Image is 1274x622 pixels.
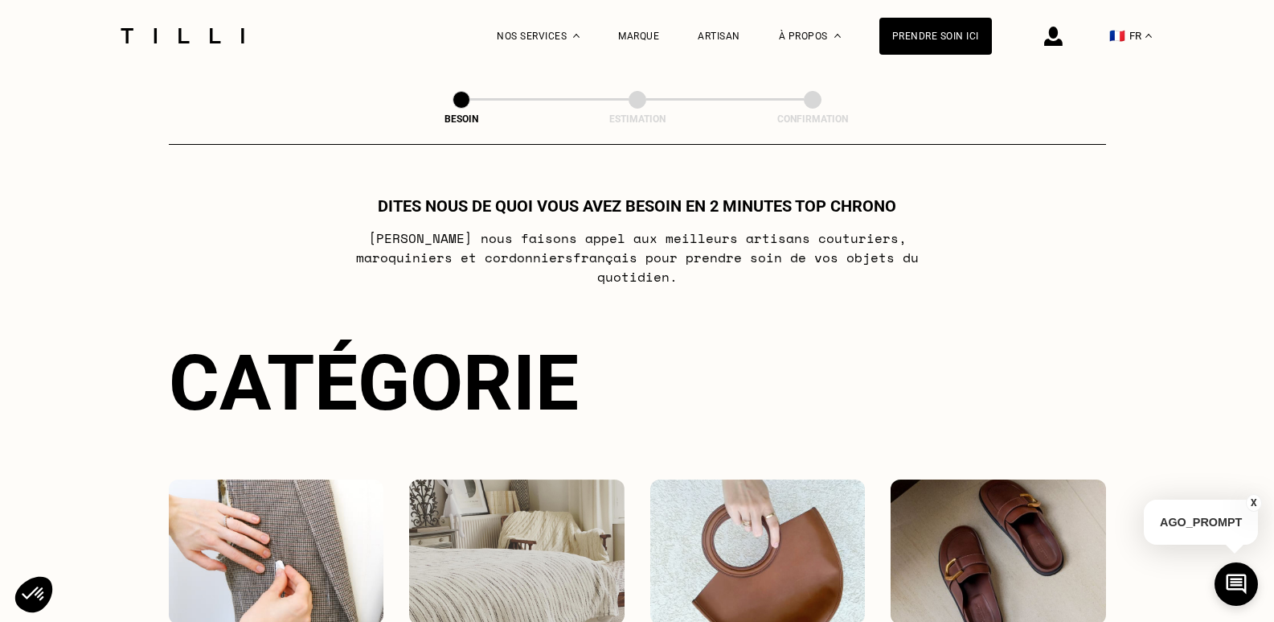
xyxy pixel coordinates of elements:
img: icône connexion [1044,27,1063,46]
p: AGO_PROMPT [1144,500,1258,545]
h1: Dites nous de quoi vous avez besoin en 2 minutes top chrono [378,196,896,216]
img: Menu déroulant [573,34,580,38]
a: Marque [618,31,659,42]
a: Artisan [698,31,740,42]
img: Menu déroulant à propos [834,34,841,38]
img: Logo du service de couturière Tilli [115,28,250,43]
div: Confirmation [732,113,893,125]
p: [PERSON_NAME] nous faisons appel aux meilleurs artisans couturiers , maroquiniers et cordonniers ... [318,229,956,286]
div: Catégorie [169,338,1106,428]
div: Estimation [557,113,718,125]
img: menu déroulant [1145,34,1152,38]
button: X [1246,494,1262,512]
div: Besoin [381,113,542,125]
a: Prendre soin ici [879,18,992,55]
span: 🇫🇷 [1109,28,1125,43]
